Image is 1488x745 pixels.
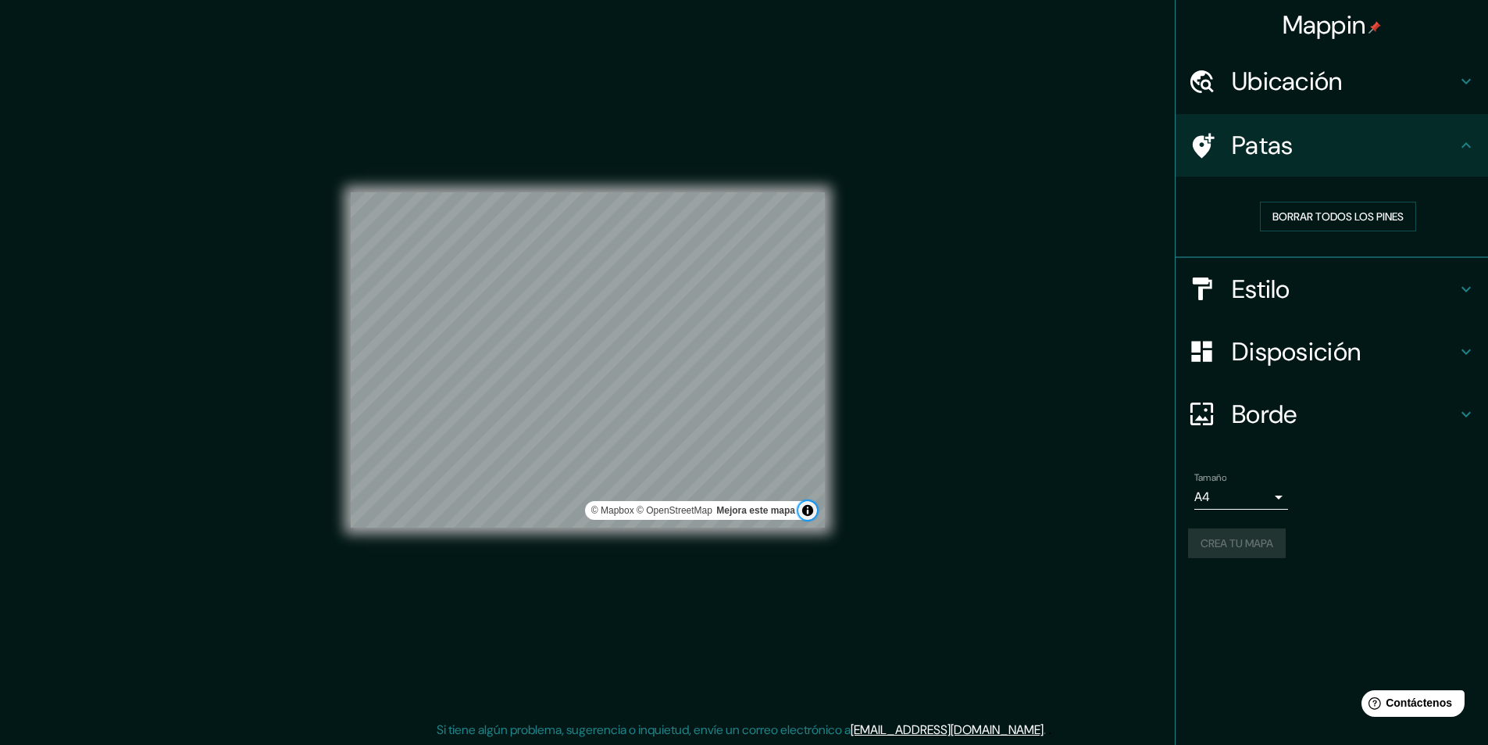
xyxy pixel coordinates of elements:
div: Disposición [1176,321,1488,383]
div: Estilo [1176,258,1488,321]
font: © Mapbox [591,505,634,516]
font: Mappin [1283,9,1366,41]
font: © OpenStreetMap [637,505,712,516]
font: . [1046,721,1048,738]
button: Borrar todos los pines [1260,202,1416,231]
font: Mejora este mapa [716,505,795,516]
a: Mapa de calles abierto [637,505,712,516]
button: Activar o desactivar atribución [798,501,817,520]
font: . [1048,721,1051,738]
font: Disposición [1232,335,1361,368]
div: Ubicación [1176,50,1488,113]
font: Ubicación [1232,65,1343,98]
font: Borde [1232,398,1297,431]
font: Si tiene algún problema, sugerencia o inquietud, envíe un correo electrónico a [437,722,851,738]
a: Mapbox [591,505,634,516]
div: Borde [1176,383,1488,446]
canvas: Mapa [351,192,825,528]
img: pin-icon.png [1368,21,1381,34]
a: Comentarios sobre el mapa [716,505,795,516]
font: Borrar todos los pines [1272,210,1404,224]
font: Patas [1232,129,1294,162]
iframe: Lanzador de widgets de ayuda [1349,684,1471,728]
font: A4 [1194,489,1210,505]
font: Tamaño [1194,471,1226,484]
div: A4 [1194,485,1288,510]
font: Estilo [1232,273,1290,306]
div: Patas [1176,114,1488,177]
a: [EMAIL_ADDRESS][DOMAIN_NAME] [851,722,1044,738]
font: . [1044,722,1046,738]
